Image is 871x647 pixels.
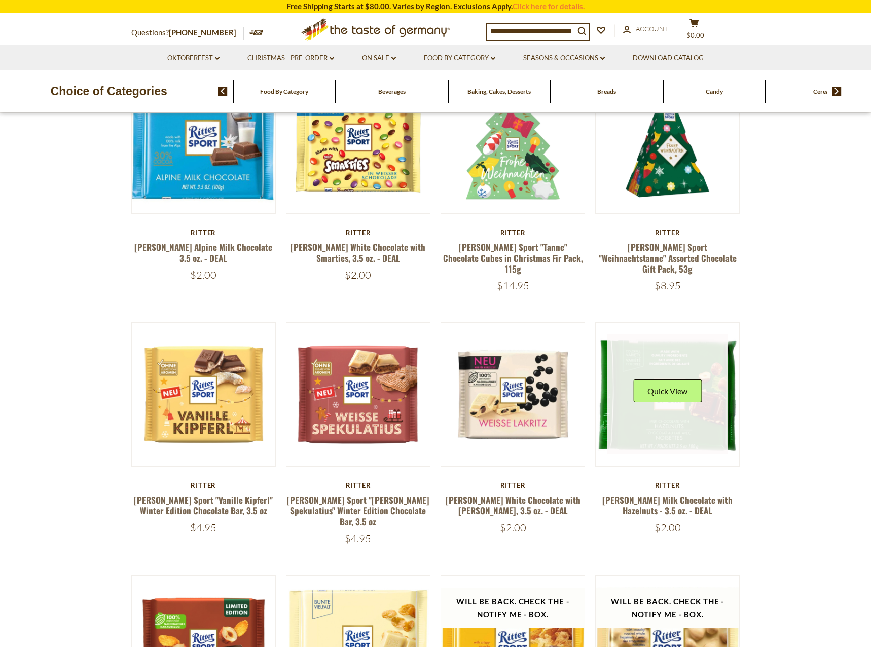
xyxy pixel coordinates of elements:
[500,521,526,534] span: $2.00
[134,241,272,264] a: [PERSON_NAME] Alpine Milk Chocolate 3.5 oz. - DEAL
[706,88,723,95] a: Candy
[287,493,429,528] a: [PERSON_NAME] Sport "[PERSON_NAME] Spekulatius" Winter Edition Chocolate Bar, 3.5 oz
[441,481,585,489] div: Ritter
[596,323,739,466] img: Ritter
[190,521,216,534] span: $4.95
[633,53,704,64] a: Download Catalog
[190,269,216,281] span: $2.00
[131,481,276,489] div: Ritter
[655,279,681,292] span: $8.95
[132,323,275,466] img: Ritter
[497,279,529,292] span: $14.95
[443,241,583,275] a: [PERSON_NAME] Sport "Tanne" Chocolate Cubes in Christmas Fir Pack, 115g
[345,532,371,545] span: $4.95
[345,269,371,281] span: $2.00
[832,87,842,96] img: next arrow
[362,53,396,64] a: On Sale
[131,229,276,237] div: Ritter
[813,88,830,95] a: Cereal
[291,241,425,264] a: [PERSON_NAME] White Chocolate with Smarties, 3.5 oz. - DEAL
[131,26,244,40] p: Questions?
[597,88,616,95] a: Breads
[523,53,605,64] a: Seasons & Occasions
[260,88,308,95] a: Food By Category
[286,70,430,213] img: Ritter
[169,28,236,37] a: [PHONE_NUMBER]
[623,24,668,35] a: Account
[286,323,430,466] img: Ritter
[599,241,737,275] a: [PERSON_NAME] Sport "Weihnachtstanne" Assorted Chocolate Gift Pack, 53g
[636,25,668,33] span: Account
[596,70,739,213] img: Ritter
[441,229,585,237] div: Ritter
[441,70,585,213] img: Ritter
[218,87,228,96] img: previous arrow
[513,2,585,11] a: Click here for details.
[167,53,220,64] a: Oktoberfest
[378,88,406,95] a: Beverages
[686,31,704,40] span: $0.00
[424,53,495,64] a: Food By Category
[595,229,740,237] div: Ritter
[446,493,580,517] a: [PERSON_NAME] White Chocolate with [PERSON_NAME], 3.5 oz. - DEAL
[134,493,273,517] a: [PERSON_NAME] Sport "Vanille Kipferl" Winter Edition Chocolate Bar, 3.5 oz
[679,18,709,44] button: $0.00
[286,481,430,489] div: Ritter
[441,323,585,466] img: Ritter
[467,88,531,95] a: Baking, Cakes, Desserts
[132,70,275,213] img: Ritter
[633,379,702,402] button: Quick View
[602,493,733,517] a: [PERSON_NAME] Milk Chocolate with Hazelnuts - 3.5 oz. - DEAL
[655,521,681,534] span: $2.00
[286,229,430,237] div: Ritter
[595,481,740,489] div: Ritter
[247,53,334,64] a: Christmas - PRE-ORDER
